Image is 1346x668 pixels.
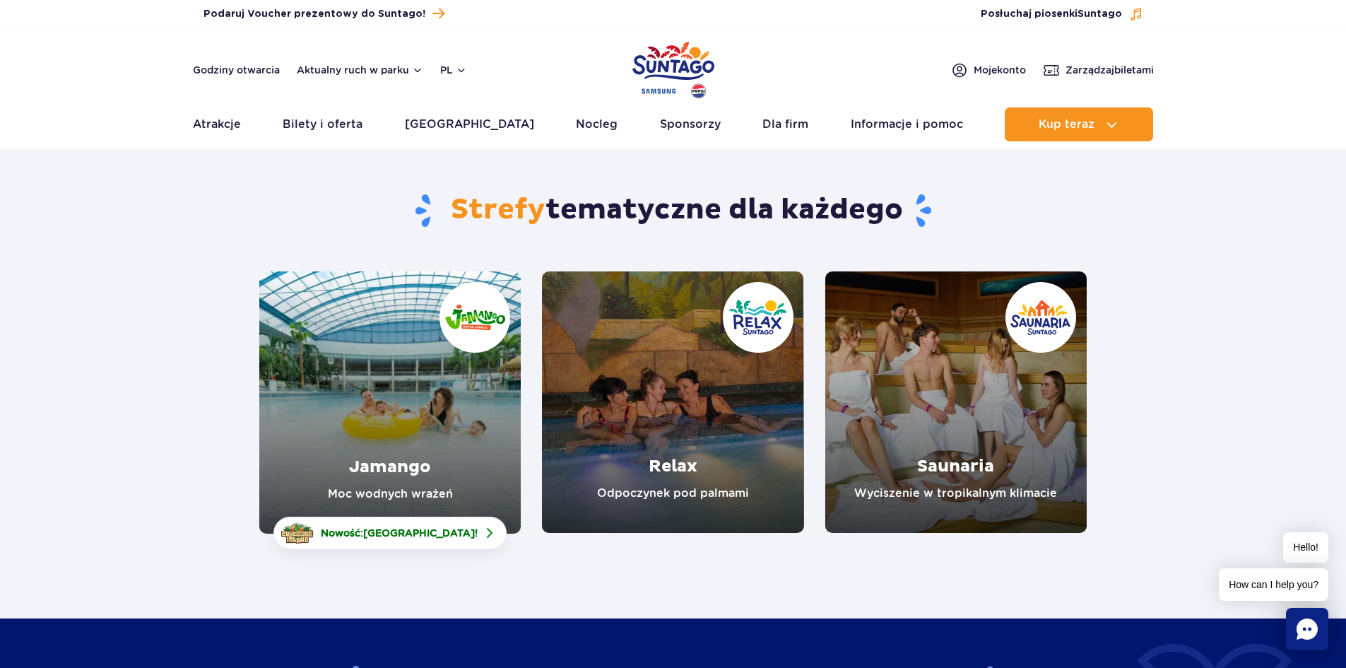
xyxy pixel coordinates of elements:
a: [GEOGRAPHIC_DATA] [405,107,534,141]
span: Strefy [451,192,545,228]
a: Relax [542,271,803,533]
span: Nowość: ! [321,526,478,540]
h1: tematyczne dla każdego [259,192,1087,229]
span: Kup teraz [1039,118,1094,131]
a: Podaruj Voucher prezentowy do Suntago! [203,4,444,23]
span: Moje konto [974,63,1026,77]
span: Posłuchaj piosenki [981,7,1122,21]
a: Mojekonto [951,61,1026,78]
a: Informacje i pomoc [851,107,963,141]
button: Kup teraz [1005,107,1153,141]
a: Dla firm [762,107,808,141]
button: Posłuchaj piosenkiSuntago [981,7,1143,21]
button: pl [440,63,467,77]
a: Bilety i oferta [283,107,362,141]
a: Nocleg [576,107,618,141]
button: Aktualny ruch w parku [297,64,423,76]
a: Atrakcje [193,107,241,141]
span: Hello! [1283,532,1328,563]
a: Jamango [259,271,521,534]
div: Chat [1286,608,1328,650]
span: [GEOGRAPHIC_DATA] [363,527,475,539]
a: Park of Poland [632,35,714,100]
a: Sponsorzy [660,107,721,141]
span: Podaruj Voucher prezentowy do Suntago! [203,7,425,21]
a: Nowość:[GEOGRAPHIC_DATA]! [273,517,507,549]
span: Suntago [1078,9,1122,19]
a: Saunaria [825,271,1087,533]
a: Godziny otwarcia [193,63,280,77]
span: Zarządzaj biletami [1065,63,1154,77]
a: Zarządzajbiletami [1043,61,1154,78]
span: How can I help you? [1219,568,1328,601]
